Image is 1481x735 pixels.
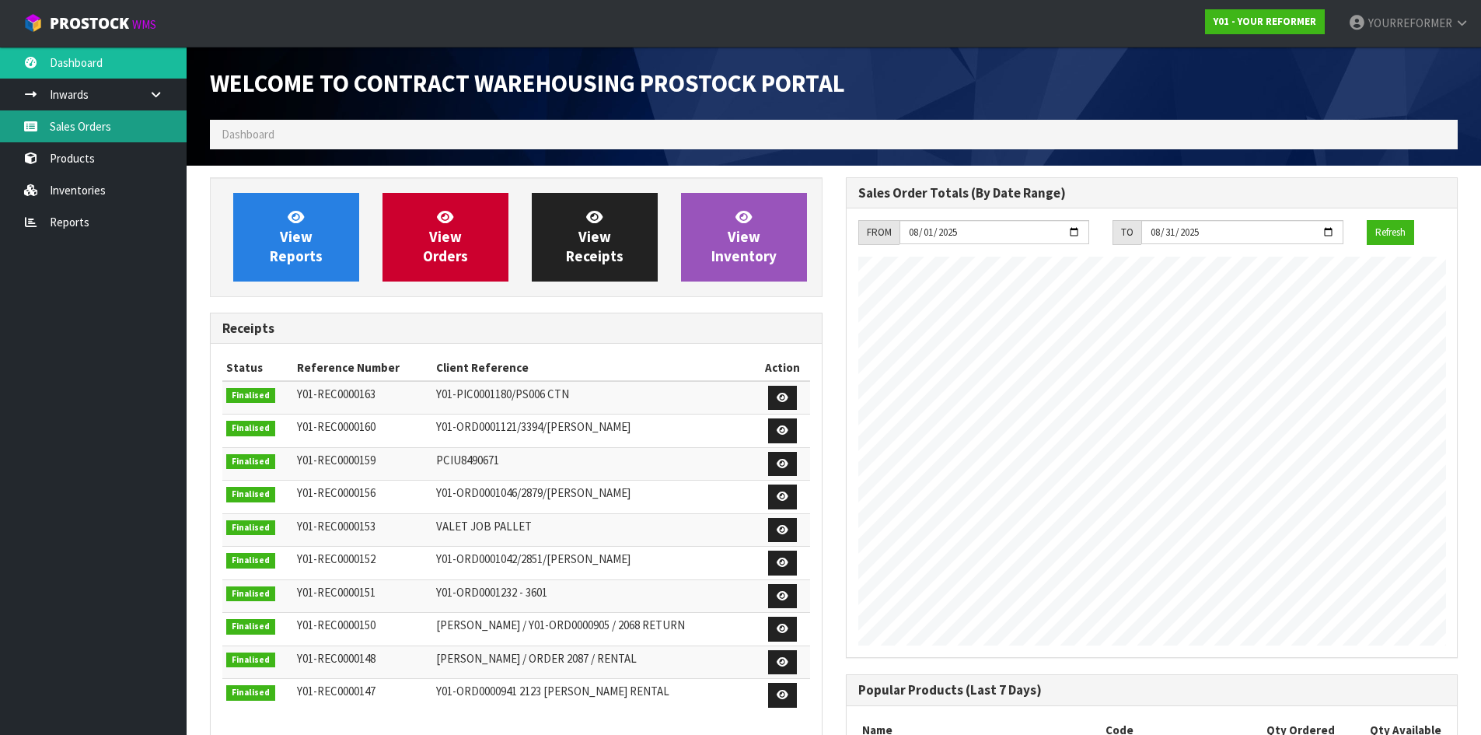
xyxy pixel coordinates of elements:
span: [PERSON_NAME] / ORDER 2087 / RENTAL [436,651,637,666]
span: [PERSON_NAME] / Y01-ORD0000905 / 2068 RETURN [436,618,685,632]
a: ViewReports [233,193,359,282]
strong: Y01 - YOUR REFORMER [1214,15,1316,28]
span: View Inventory [711,208,777,266]
span: View Orders [423,208,468,266]
span: Finalised [226,685,275,701]
div: FROM [858,220,899,245]
span: Finalised [226,586,275,602]
span: Y01-REC0000153 [297,519,375,534]
span: Finalised [226,653,275,668]
span: Dashboard [222,127,274,142]
div: TO [1112,220,1141,245]
span: Y01-ORD0001232 - 3601 [436,585,547,600]
span: Y01-ORD0001042/2851/[PERSON_NAME] [436,551,630,566]
img: cube-alt.png [23,13,43,33]
span: VALET JOB PALLET [436,519,532,534]
span: Finalised [226,619,275,635]
span: YOURREFORMER [1368,16,1452,30]
span: Y01-ORD0000941 2123 [PERSON_NAME] RENTAL [436,684,669,698]
span: Y01-REC0000159 [297,453,375,467]
span: PCIU8490671 [436,453,499,467]
span: Y01-REC0000147 [297,684,375,698]
span: Y01-REC0000160 [297,419,375,434]
span: ProStock [50,13,129,33]
th: Reference Number [293,355,432,380]
span: Y01-PIC0001180/PS006 CTN [436,387,569,401]
span: Y01-REC0000152 [297,551,375,566]
a: ViewReceipts [532,193,658,282]
span: View Receipts [566,208,623,266]
th: Status [222,355,293,380]
span: Finalised [226,421,275,436]
span: Finalised [226,454,275,470]
span: Y01-REC0000151 [297,585,375,600]
span: Y01-REC0000148 [297,651,375,666]
span: View Reports [270,208,323,266]
span: Y01-REC0000150 [297,618,375,632]
span: Finalised [226,553,275,569]
button: Refresh [1367,220,1414,245]
span: Welcome to Contract Warehousing ProStock Portal [210,68,845,99]
small: WMS [132,17,156,32]
a: ViewInventory [681,193,807,282]
h3: Receipts [222,321,810,336]
span: Y01-REC0000156 [297,485,375,500]
a: ViewOrders [382,193,508,282]
span: Finalised [226,388,275,404]
span: Y01-ORD0001046/2879/[PERSON_NAME] [436,485,630,500]
th: Action [756,355,809,380]
span: Y01-ORD0001121/3394/[PERSON_NAME] [436,419,630,434]
h3: Popular Products (Last 7 Days) [858,683,1446,698]
th: Client Reference [432,355,756,380]
span: Y01-REC0000163 [297,387,375,401]
span: Finalised [226,487,275,502]
h3: Sales Order Totals (By Date Range) [858,186,1446,201]
span: Finalised [226,520,275,536]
